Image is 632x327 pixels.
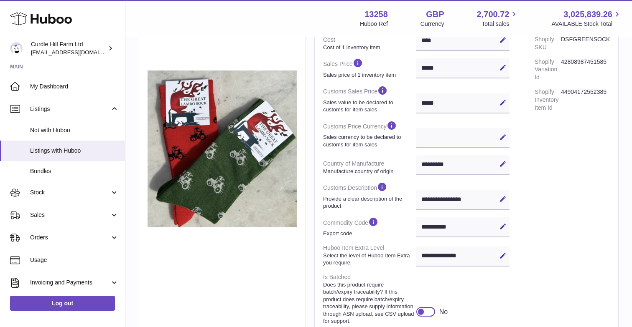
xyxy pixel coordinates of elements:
strong: Export code [323,230,414,237]
div: Curdle Hill Farm Ltd [31,40,106,56]
span: Stock [30,189,110,196]
strong: Cost of 1 inventory item [323,44,414,51]
strong: Sales currency to be declared to customs for item sales [323,133,414,148]
span: Invoicing and Payments [30,279,110,287]
a: Log out [10,296,115,311]
dd: DSFGREENSOCK [561,32,610,55]
div: No [439,307,448,317]
strong: GBP [426,9,444,20]
strong: 13258 [364,9,388,20]
strong: Sales value to be declared to customs for item sales [323,99,414,113]
strong: Manufacture country of origin [323,168,414,175]
dt: Customs Price Currency [323,117,416,151]
img: 132581705942114.jpg [148,70,297,227]
dt: Commodity Code [323,213,416,241]
span: Total sales [482,20,519,28]
strong: Select the level of Huboo Item Extra you require [323,252,414,267]
dt: Cost [323,33,416,54]
a: 3,025,839.26 AVAILABLE Stock Total [551,9,622,28]
dd: 44904172552385 [561,85,610,115]
span: My Dashboard [30,83,119,91]
dt: Country of Manufacture [323,156,416,178]
div: Currency [420,20,444,28]
dt: Sales Price [323,54,416,82]
span: Usage [30,256,119,264]
div: Huboo Ref [360,20,388,28]
dt: Shopify Inventory Item Id [535,85,561,115]
span: 3,025,839.26 [563,9,612,20]
dt: Customs Sales Price [323,82,416,116]
dt: Shopify Variation Id [535,55,561,85]
strong: Provide a clear description of the product [323,195,414,210]
strong: Sales price of 1 inventory item [323,71,414,79]
dt: Shopify SKU [535,32,561,55]
span: 2,700.72 [477,9,510,20]
strong: Does this product require batch/expiry traceability? If this product does require batch/expiry tr... [323,281,414,325]
span: Listings with Huboo [30,147,119,155]
span: AVAILABLE Stock Total [551,20,622,28]
dt: Customs Description [323,178,416,213]
dt: Huboo Item Extra Level [323,241,416,270]
span: Listings [30,105,110,113]
span: Bundles [30,167,119,175]
a: 2,700.72 Total sales [477,9,519,28]
img: will@diddlysquatfarmshop.com [10,42,23,55]
span: Not with Huboo [30,126,119,134]
span: Orders [30,234,110,241]
dd: 42808987451585 [561,55,610,85]
span: Sales [30,211,110,219]
span: [EMAIL_ADDRESS][DOMAIN_NAME] [31,49,123,55]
